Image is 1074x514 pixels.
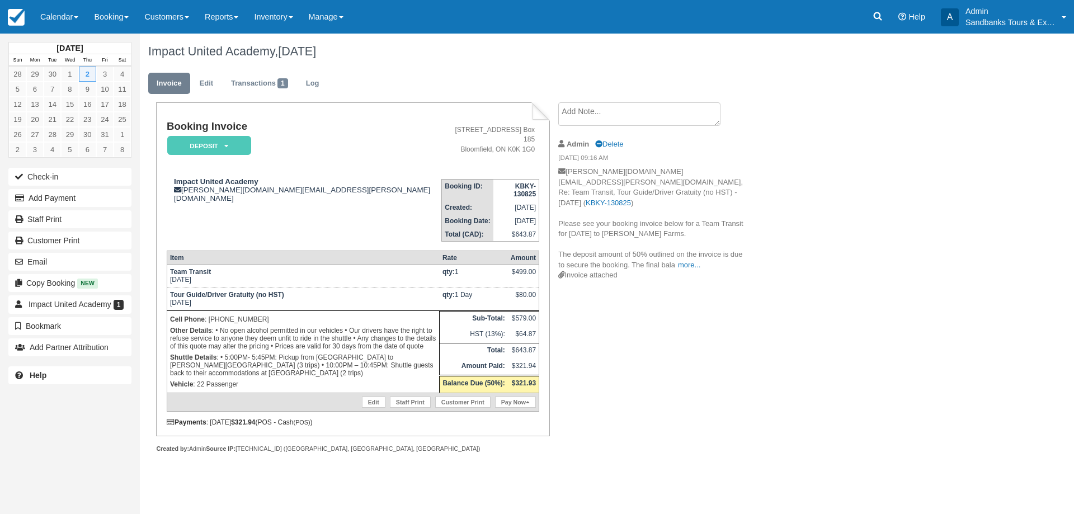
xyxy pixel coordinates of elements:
[440,311,508,327] th: Sub-Total:
[442,268,455,276] strong: qty
[223,73,296,95] a: Transactions1
[77,279,98,288] span: New
[167,418,539,426] div: : [DATE] (POS - Cash )
[586,199,631,207] a: KBKY-130825
[96,97,114,112] a: 17
[8,9,25,26] img: checkfront-main-nav-mini-logo.png
[79,127,96,142] a: 30
[8,210,131,228] a: Staff Print
[96,67,114,82] a: 3
[442,291,455,299] strong: qty
[30,371,46,380] b: Help
[44,127,61,142] a: 28
[167,418,206,426] strong: Payments
[898,13,906,21] i: Help
[440,251,508,265] th: Rate
[96,112,114,127] a: 24
[493,201,539,214] td: [DATE]
[508,359,539,376] td: $321.94
[508,251,539,265] th: Amount
[442,179,493,201] th: Booking ID:
[294,419,310,426] small: (POS)
[167,287,439,310] td: [DATE]
[61,142,78,157] a: 5
[167,265,439,287] td: [DATE]
[170,353,216,361] strong: Shuttle Details
[440,343,508,360] th: Total:
[8,366,131,384] a: Help
[26,82,44,97] a: 6
[511,268,536,285] div: $499.00
[167,121,441,133] h1: Booking Invoice
[26,142,44,157] a: 3
[512,379,536,387] strong: $321.93
[170,325,436,352] p: : • No open alcohol permitted in our vehicles • Our drivers have the right to refuse service to a...
[114,300,124,310] span: 1
[61,82,78,97] a: 8
[442,228,493,242] th: Total (CAD):
[493,214,539,228] td: [DATE]
[156,445,549,453] div: Admin [TECHNICAL_ID] ([GEOGRAPHIC_DATA], [GEOGRAPHIC_DATA], [GEOGRAPHIC_DATA])
[56,44,83,53] strong: [DATE]
[8,189,131,207] button: Add Payment
[44,112,61,127] a: 21
[26,97,44,112] a: 13
[170,327,212,334] strong: Other Details
[278,44,316,58] span: [DATE]
[440,359,508,376] th: Amount Paid:
[61,97,78,112] a: 15
[170,291,284,299] strong: Tour Guide/Driver Gratuity (no HST)
[79,142,96,157] a: 6
[114,112,131,127] a: 25
[508,327,539,343] td: $64.87
[96,82,114,97] a: 10
[298,73,328,95] a: Log
[362,397,385,408] a: Edit
[44,142,61,157] a: 4
[114,82,131,97] a: 11
[908,12,925,21] span: Help
[44,54,61,67] th: Tue
[174,177,258,186] strong: Impact United Academy
[167,135,247,156] a: Deposit
[26,112,44,127] a: 20
[167,177,441,202] div: [PERSON_NAME][DOMAIN_NAME][EMAIL_ADDRESS][PERSON_NAME][DOMAIN_NAME]
[191,73,222,95] a: Edit
[114,67,131,82] a: 4
[206,445,235,452] strong: Source IP:
[79,54,96,67] th: Thu
[493,228,539,242] td: $643.87
[61,112,78,127] a: 22
[8,253,131,271] button: Email
[61,67,78,82] a: 1
[79,82,96,97] a: 9
[26,54,44,67] th: Mon
[941,8,959,26] div: A
[170,268,211,276] strong: Team Transit
[8,338,131,356] button: Add Partner Attribution
[114,54,131,67] th: Sat
[508,343,539,360] td: $643.87
[442,214,493,228] th: Booking Date:
[9,127,26,142] a: 26
[44,67,61,82] a: 30
[558,270,747,281] div: Invoice attached
[170,380,193,388] strong: Vehicle
[9,54,26,67] th: Sun
[114,142,131,157] a: 8
[44,97,61,112] a: 14
[167,251,439,265] th: Item
[9,97,26,112] a: 12
[390,397,431,408] a: Staff Print
[514,182,536,198] strong: KBKY-130825
[8,232,131,249] a: Customer Print
[8,168,131,186] button: Check-in
[495,397,536,408] a: Pay Now
[170,314,436,325] p: : [PHONE_NUMBER]
[61,54,78,67] th: Wed
[8,274,131,292] button: Copy Booking New
[435,397,491,408] a: Customer Print
[9,67,26,82] a: 28
[96,54,114,67] th: Fri
[8,295,131,313] a: Impact United Academy 1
